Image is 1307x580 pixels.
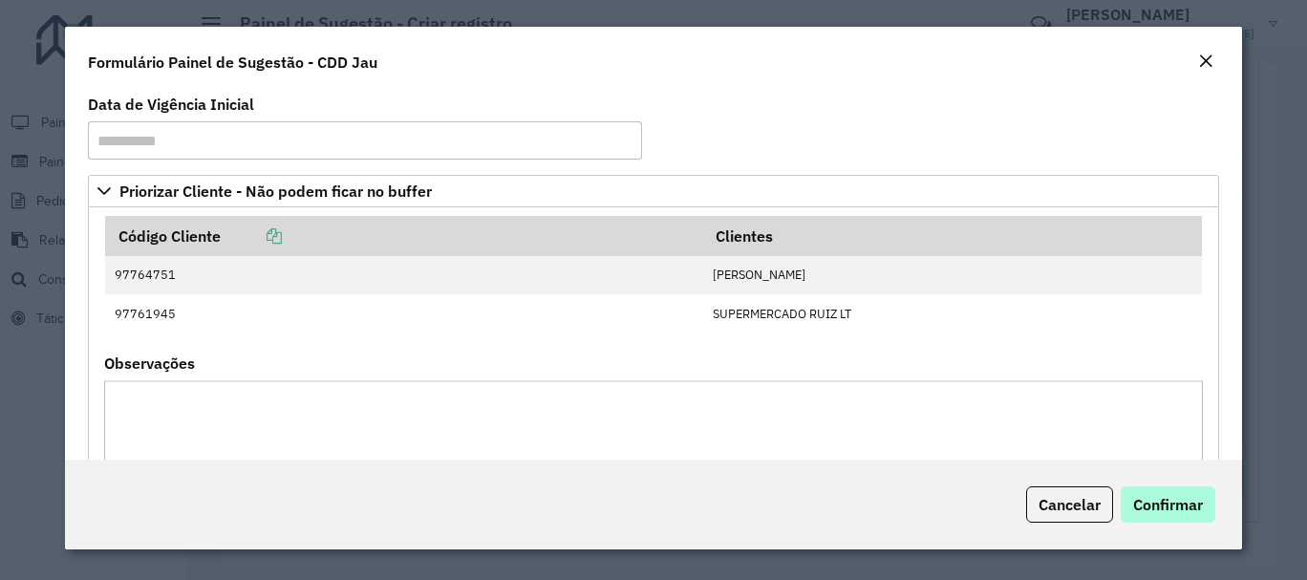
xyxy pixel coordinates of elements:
a: Copiar [221,226,282,246]
a: Priorizar Cliente - Não podem ficar no buffer [88,175,1218,207]
label: Observações [104,352,195,375]
th: Clientes [703,216,1202,256]
span: Cancelar [1039,495,1101,514]
button: Confirmar [1121,486,1215,523]
button: Close [1192,50,1219,75]
td: 97764751 [105,256,703,294]
td: SUPERMERCADO RUIZ LT [703,294,1202,333]
div: Priorizar Cliente - Não podem ficar no buffer [88,207,1218,567]
td: [PERSON_NAME] [703,256,1202,294]
label: Data de Vigência Inicial [88,93,254,116]
button: Cancelar [1026,486,1113,523]
h4: Formulário Painel de Sugestão - CDD Jau [88,51,377,74]
span: Priorizar Cliente - Não podem ficar no buffer [119,183,432,199]
th: Código Cliente [105,216,703,256]
span: Confirmar [1133,495,1203,514]
td: 97761945 [105,294,703,333]
em: Fechar [1198,54,1213,69]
